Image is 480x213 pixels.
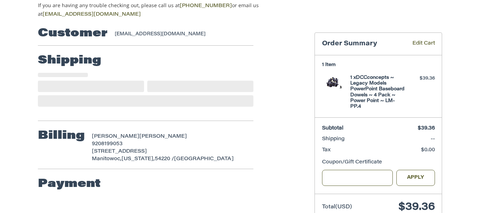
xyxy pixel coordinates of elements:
[399,202,435,213] span: $39.36
[350,75,405,110] h4: 1 x DCCconcepts ~ Legacy Models PowerPoint Baseboard Dowels ~ 4 Pack ~ Power Point ~ LM-PP.4
[122,157,155,162] span: [US_STATE],
[322,159,435,166] div: Coupon/Gift Certificate
[92,149,147,154] span: [STREET_ADDRESS]
[38,54,101,68] h2: Shipping
[421,148,435,153] span: $0.00
[322,62,435,68] h3: 1 Item
[418,126,435,131] span: $39.36
[92,134,139,139] span: [PERSON_NAME]
[322,170,393,186] input: Gift Certificate or Coupon Code
[92,142,123,147] span: 9208199053
[38,129,85,143] h2: Billing
[322,126,343,131] span: Subtotal
[38,26,108,41] h2: Customer
[115,31,247,38] div: [EMAIL_ADDRESS][DOMAIN_NAME]
[139,134,187,139] span: [PERSON_NAME]
[322,148,331,153] span: Tax
[322,204,352,210] span: Total (USD)
[92,157,122,162] span: Manitowoc,
[155,157,174,162] span: 54220 /
[396,170,435,186] button: Apply
[322,137,345,142] span: Shipping
[174,157,234,162] span: [GEOGRAPHIC_DATA]
[43,12,141,17] a: [EMAIL_ADDRESS][DOMAIN_NAME]
[407,75,435,82] div: $39.36
[180,4,232,9] a: [PHONE_NUMBER]
[402,40,435,48] a: Edit Cart
[322,40,402,48] h3: Order Summary
[431,137,435,142] span: --
[38,177,101,191] h2: Payment
[38,1,281,19] p: If you are having any trouble checking out, please call us at or email us at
